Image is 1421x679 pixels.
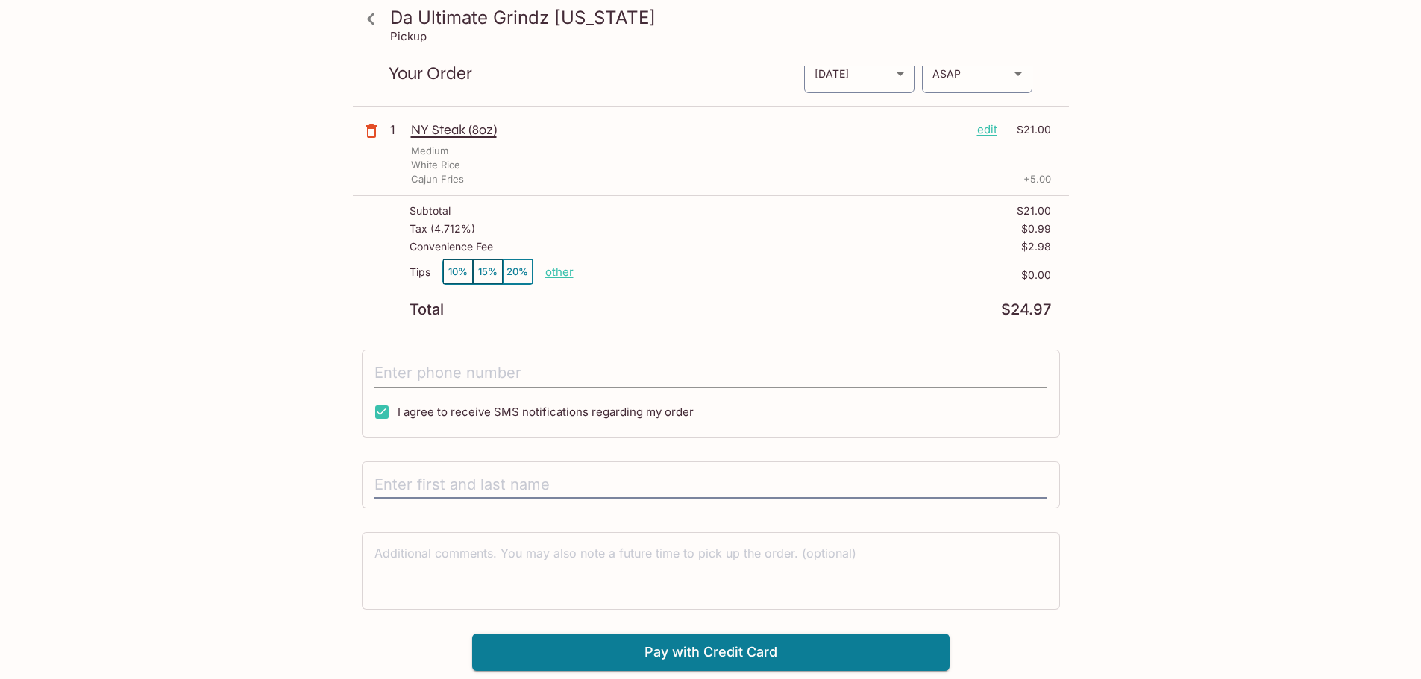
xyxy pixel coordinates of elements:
p: $21.00 [1006,121,1051,138]
p: $24.97 [1001,303,1051,317]
input: Enter first and last name [374,471,1047,499]
p: Your Order [389,66,803,80]
button: 20% [503,259,533,284]
span: I agree to receive SMS notifications regarding my order [398,405,694,419]
p: Pickup [390,29,427,43]
p: 1 [390,121,405,138]
p: Subtotal [410,205,451,217]
button: 10% [443,259,473,284]
div: [DATE] [804,54,915,93]
p: Tips [410,266,430,278]
p: Tax ( 4.712% ) [410,223,475,235]
button: 15% [473,259,503,284]
p: + 5.00 [1023,172,1051,186]
h3: Da Ultimate Grindz [US_STATE] [390,6,1057,29]
p: $0.00 [574,269,1051,281]
p: Convenience Fee [410,241,493,253]
p: Medium [411,144,448,158]
button: Pay with Credit Card [472,634,950,671]
div: ASAP [922,54,1032,93]
p: NY Steak (8oz) [411,121,965,138]
p: $2.98 [1021,241,1051,253]
input: Enter phone number [374,359,1047,388]
p: Cajun Fries [411,172,464,186]
p: edit [977,121,997,138]
p: Total [410,303,444,317]
button: other [545,265,574,279]
p: $21.00 [1017,205,1051,217]
p: White Rice [411,158,460,172]
p: $0.99 [1021,223,1051,235]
